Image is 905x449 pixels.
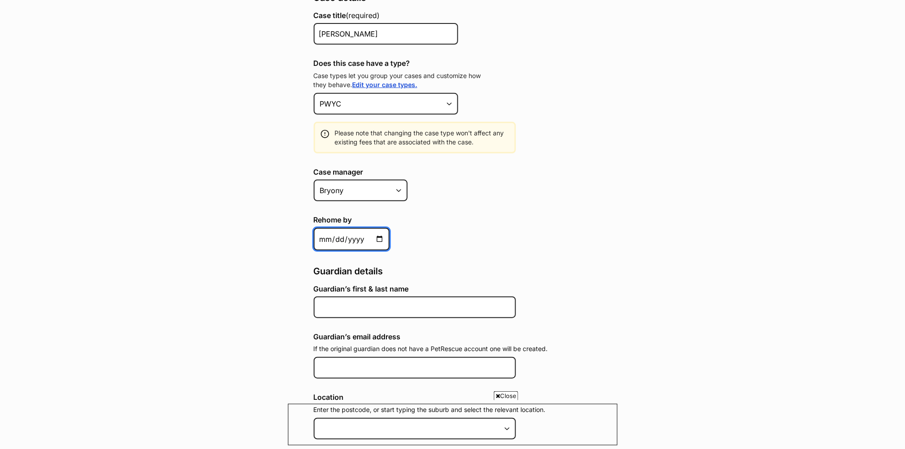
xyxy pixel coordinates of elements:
[314,59,592,67] label: Does this case have a type?
[314,266,383,277] span: Guardian details
[314,285,592,293] label: Guardian’s first & last name
[494,391,518,400] span: Close
[346,11,380,20] span: (required)
[353,81,418,88] a: Edit your case types.
[314,216,592,224] label: Rehome by
[314,71,487,89] p: Case types let you group your cases and customize how they behave.
[314,333,592,341] label: Guardian’s email address
[314,168,592,176] label: Case manager
[335,129,509,147] p: Please note that changing the case type won't affect any existing fees that are associated with t...
[314,344,592,353] p: If the original guardian does not have a PetRescue account one will be created.
[314,11,592,19] label: Case title
[314,393,592,401] label: Location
